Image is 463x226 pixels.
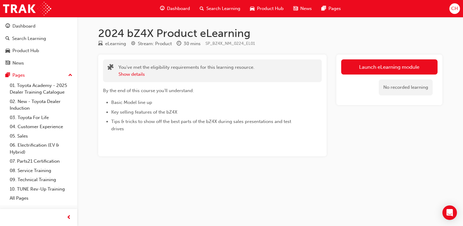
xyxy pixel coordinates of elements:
a: 02. New - Toyota Dealer Induction [7,97,75,113]
div: Type [98,40,126,48]
a: 10. TUNE Rev-Up Training [7,184,75,194]
a: search-iconSearch Learning [195,2,245,15]
span: puzzle-icon [108,65,114,71]
div: Stream: Product [138,40,172,47]
h1: 2024 bZ4X Product eLearning [98,27,442,40]
button: Pages [2,70,75,81]
a: All Pages [7,194,75,203]
button: CH [449,3,460,14]
span: target-icon [131,41,135,47]
a: 04. Customer Experience [7,122,75,131]
div: You've met the eligibility requirements for this learning resource. [118,64,255,78]
div: eLearning [105,40,126,47]
div: Product Hub [12,47,39,54]
a: 07. Parts21 Certification [7,157,75,166]
span: news-icon [5,61,10,66]
button: Show details [118,71,145,78]
span: guage-icon [5,24,10,29]
span: Dashboard [167,5,190,12]
div: Open Intercom Messenger [442,205,457,220]
span: By the end of this course you'll understand: [103,88,194,93]
span: pages-icon [321,5,326,12]
a: Launch eLearning module [341,59,438,75]
span: Product Hub [257,5,284,12]
a: pages-iconPages [317,2,346,15]
a: 08. Service Training [7,166,75,175]
span: Search Learning [206,5,240,12]
div: Duration [177,40,201,48]
span: pages-icon [5,73,10,78]
div: Pages [12,72,25,79]
a: 06. Electrification (EV & Hybrid) [7,141,75,157]
div: News [12,60,24,67]
div: Dashboard [12,23,35,30]
a: Product Hub [2,45,75,56]
a: 05. Sales [7,131,75,141]
img: Trak [3,2,51,15]
div: Stream [131,40,172,48]
span: clock-icon [177,41,181,47]
span: Pages [328,5,341,12]
div: Search Learning [12,35,46,42]
span: car-icon [5,48,10,54]
a: news-iconNews [288,2,317,15]
span: Basic Model line up [111,100,152,105]
span: up-icon [68,71,72,79]
a: 09. Technical Training [7,175,75,184]
span: search-icon [200,5,204,12]
span: CH [451,5,458,12]
span: Key selling features of the bZ4X [111,109,177,115]
a: car-iconProduct Hub [245,2,288,15]
a: 01. Toyota Academy - 2025 Dealer Training Catalogue [7,81,75,97]
span: Tips & tricks to show off the best parts of the bZ4X during sales presentations and test drives [111,119,292,131]
button: DashboardSearch LearningProduct HubNews [2,19,75,70]
div: 30 mins [184,40,201,47]
a: Dashboard [2,21,75,32]
div: No recorded learning [379,79,433,95]
span: news-icon [293,5,298,12]
a: Search Learning [2,33,75,44]
span: car-icon [250,5,255,12]
a: guage-iconDashboard [155,2,195,15]
span: News [300,5,312,12]
a: News [2,58,75,69]
span: search-icon [5,36,10,42]
span: Learning resource code [205,41,255,46]
a: 03. Toyota For Life [7,113,75,122]
span: prev-icon [67,214,71,221]
span: guage-icon [160,5,165,12]
span: learningResourceType_ELEARNING-icon [98,41,103,47]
